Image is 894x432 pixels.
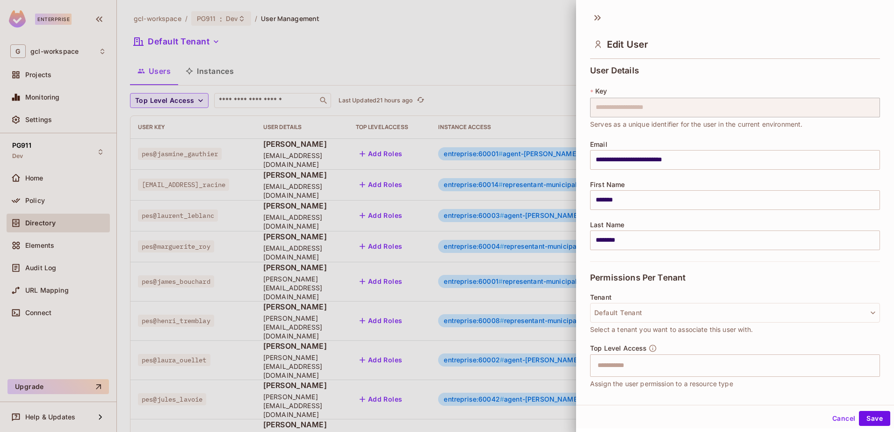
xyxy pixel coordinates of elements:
[829,411,859,426] button: Cancel
[590,181,625,188] span: First Name
[590,66,639,75] span: User Details
[590,273,685,282] span: Permissions Per Tenant
[590,294,612,301] span: Tenant
[590,345,647,352] span: Top Level Access
[607,39,648,50] span: Edit User
[590,119,803,130] span: Serves as a unique identifier for the user in the current environment.
[590,303,880,323] button: Default Tenant
[590,221,624,229] span: Last Name
[595,87,607,95] span: Key
[590,141,607,148] span: Email
[590,379,733,389] span: Assign the user permission to a resource type
[859,411,890,426] button: Save
[875,364,877,366] button: Open
[590,324,753,335] span: Select a tenant you want to associate this user with.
